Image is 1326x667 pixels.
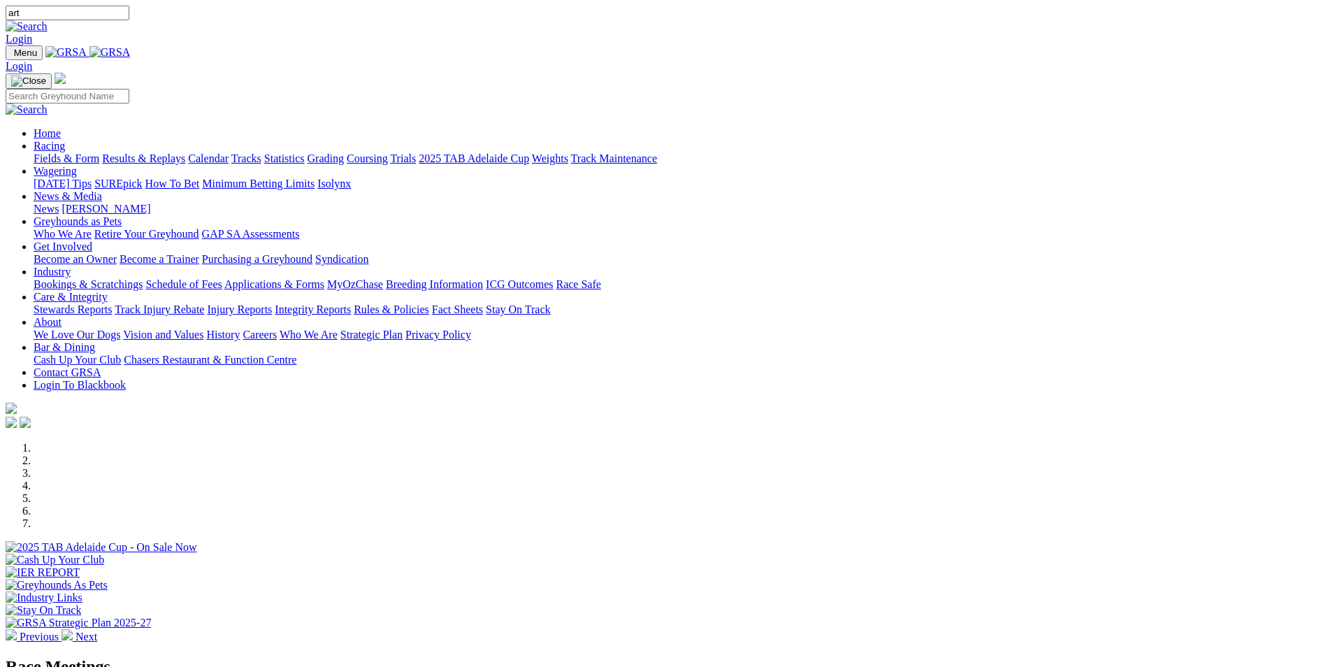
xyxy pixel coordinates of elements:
[308,152,344,164] a: Grading
[202,228,300,240] a: GAP SA Assessments
[486,278,553,290] a: ICG Outcomes
[34,253,117,265] a: Become an Owner
[34,215,122,227] a: Greyhounds as Pets
[102,152,185,164] a: Results & Replays
[34,303,112,315] a: Stewards Reports
[34,316,62,328] a: About
[34,278,143,290] a: Bookings & Scratchings
[34,203,1320,215] div: News & Media
[6,417,17,428] img: facebook.svg
[224,278,324,290] a: Applications & Forms
[6,604,81,617] img: Stay On Track
[6,6,129,20] input: Search
[34,329,120,340] a: We Love Our Dogs
[34,329,1320,341] div: About
[280,329,338,340] a: Who We Are
[34,278,1320,291] div: Industry
[6,60,32,72] a: Login
[6,45,43,60] button: Toggle navigation
[115,303,204,315] a: Track Injury Rebate
[6,403,17,414] img: logo-grsa-white.png
[89,46,131,59] img: GRSA
[34,178,1320,190] div: Wagering
[124,354,296,366] a: Chasers Restaurant & Function Centre
[34,228,92,240] a: Who We Are
[120,253,199,265] a: Become a Trainer
[275,303,351,315] a: Integrity Reports
[62,629,73,640] img: chevron-right-pager-white.svg
[34,152,1320,165] div: Racing
[390,152,416,164] a: Trials
[6,566,80,579] img: IER REPORT
[6,631,62,643] a: Previous
[34,127,61,139] a: Home
[486,303,550,315] a: Stay On Track
[202,253,312,265] a: Purchasing a Greyhound
[34,253,1320,266] div: Get Involved
[6,541,197,554] img: 2025 TAB Adelaide Cup - On Sale Now
[34,354,121,366] a: Cash Up Your Club
[264,152,305,164] a: Statistics
[55,73,66,84] img: logo-grsa-white.png
[34,341,95,353] a: Bar & Dining
[34,291,108,303] a: Care & Integrity
[315,253,368,265] a: Syndication
[123,329,203,340] a: Vision and Values
[340,329,403,340] a: Strategic Plan
[34,241,92,252] a: Get Involved
[419,152,529,164] a: 2025 TAB Adelaide Cup
[571,152,657,164] a: Track Maintenance
[6,579,108,591] img: Greyhounds As Pets
[6,89,129,103] input: Search
[6,33,32,45] a: Login
[94,178,142,189] a: SUREpick
[34,165,77,177] a: Wagering
[6,591,82,604] img: Industry Links
[145,178,200,189] a: How To Bet
[202,178,315,189] a: Minimum Betting Limits
[20,631,59,643] span: Previous
[45,46,87,59] img: GRSA
[34,140,65,152] a: Racing
[405,329,471,340] a: Privacy Policy
[6,103,48,116] img: Search
[145,278,222,290] a: Schedule of Fees
[11,76,46,87] img: Close
[6,554,104,566] img: Cash Up Your Club
[532,152,568,164] a: Weights
[188,152,229,164] a: Calendar
[34,228,1320,241] div: Greyhounds as Pets
[34,366,101,378] a: Contact GRSA
[243,329,277,340] a: Careers
[432,303,483,315] a: Fact Sheets
[206,329,240,340] a: History
[354,303,429,315] a: Rules & Policies
[94,228,199,240] a: Retire Your Greyhound
[34,190,102,202] a: News & Media
[62,631,97,643] a: Next
[317,178,351,189] a: Isolynx
[34,303,1320,316] div: Care & Integrity
[231,152,261,164] a: Tracks
[34,266,71,278] a: Industry
[347,152,388,164] a: Coursing
[327,278,383,290] a: MyOzChase
[34,203,59,215] a: News
[6,629,17,640] img: chevron-left-pager-white.svg
[34,178,92,189] a: [DATE] Tips
[34,379,126,391] a: Login To Blackbook
[62,203,150,215] a: [PERSON_NAME]
[386,278,483,290] a: Breeding Information
[75,631,97,643] span: Next
[34,354,1320,366] div: Bar & Dining
[556,278,600,290] a: Race Safe
[20,417,31,428] img: twitter.svg
[6,73,52,89] button: Toggle navigation
[207,303,272,315] a: Injury Reports
[6,617,151,629] img: GRSA Strategic Plan 2025-27
[6,20,48,33] img: Search
[34,152,99,164] a: Fields & Form
[14,48,37,58] span: Menu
